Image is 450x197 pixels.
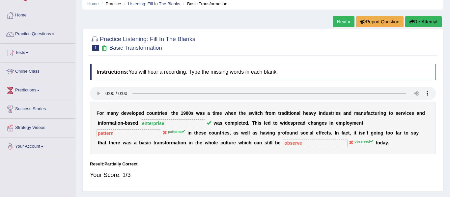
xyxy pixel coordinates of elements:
[320,130,322,135] b: f
[260,130,263,135] b: h
[356,120,359,126] b: e
[108,120,112,126] b: m
[202,111,205,116] b: s
[188,111,191,116] b: 0
[252,120,255,126] b: T
[152,111,155,116] b: u
[99,140,102,145] b: h
[404,130,406,135] b: t
[268,120,271,126] b: d
[118,140,120,145] b: e
[219,111,222,116] b: e
[247,130,249,135] b: l
[328,130,331,135] b: s
[341,130,343,135] b: f
[204,130,206,135] b: e
[165,111,167,116] b: s
[241,130,245,135] b: w
[248,111,251,116] b: s
[322,120,324,126] b: e
[263,130,266,135] b: a
[406,130,408,135] b: o
[112,120,115,126] b: a
[320,111,323,116] b: n
[349,111,352,116] b: d
[368,111,371,116] b: a
[288,120,291,126] b: e
[116,120,118,126] b: i
[237,120,239,126] b: l
[171,111,173,116] b: t
[124,111,127,116] b: e
[329,120,331,126] b: i
[106,111,110,116] b: m
[267,111,268,116] b: r
[110,140,113,145] b: h
[367,130,368,135] b: t
[102,140,105,145] b: a
[243,120,245,126] b: e
[332,111,334,116] b: r
[296,111,299,116] b: a
[231,111,234,116] b: e
[92,45,99,51] span: 1
[386,130,387,135] b: t
[300,120,303,126] b: a
[306,130,308,135] b: c
[371,111,373,116] b: c
[308,120,311,126] b: c
[157,111,159,116] b: t
[228,111,231,116] b: h
[390,111,393,116] b: o
[273,120,275,126] b: t
[378,130,380,135] b: n
[97,111,99,116] b: F
[167,111,169,116] b: ,
[141,111,144,116] b: d
[199,130,201,135] b: e
[280,120,284,126] b: w
[221,130,223,135] b: r
[217,130,220,135] b: n
[187,130,189,135] b: i
[362,120,363,126] b: t
[288,111,290,116] b: t
[354,139,373,143] sup: observed
[284,111,287,116] b: d
[214,111,215,116] b: i
[225,111,228,116] b: w
[102,120,103,126] b: f
[348,130,350,135] b: t
[0,137,75,154] a: Your Account
[283,139,348,147] input: blank
[287,111,288,116] b: i
[294,111,297,116] b: n
[374,130,377,135] b: o
[149,111,152,116] b: o
[90,35,195,51] h2: Practice Listening: Fill In The Blanks
[181,111,183,116] b: 1
[258,120,259,126] b: i
[227,130,230,135] b: s
[336,120,339,126] b: e
[130,120,133,126] b: s
[0,62,75,79] a: Online Class
[366,111,368,116] b: f
[207,111,210,116] b: a
[220,130,221,135] b: t
[396,111,398,116] b: s
[291,111,294,116] b: o
[255,130,258,135] b: s
[331,120,334,126] b: n
[285,120,288,126] b: d
[371,130,374,135] b: g
[248,120,249,126] b: .
[350,130,351,135] b: ,
[419,111,422,116] b: n
[102,111,104,116] b: r
[194,130,196,135] b: t
[306,111,308,116] b: e
[324,130,327,135] b: c
[183,111,186,116] b: 9
[360,130,363,135] b: s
